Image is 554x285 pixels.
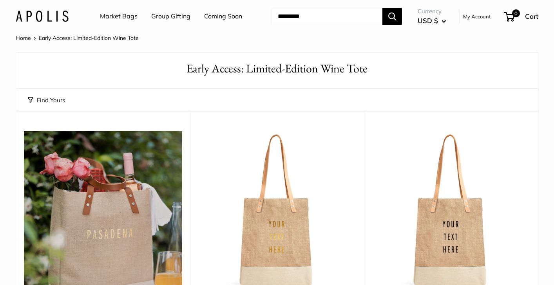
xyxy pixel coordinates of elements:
[272,8,382,25] input: Search...
[382,8,402,25] button: Search
[418,6,446,17] span: Currency
[204,11,242,22] a: Coming Soon
[100,11,138,22] a: Market Bags
[512,9,520,17] span: 0
[525,12,538,20] span: Cart
[463,12,491,21] a: My Account
[16,11,69,22] img: Apolis
[151,11,190,22] a: Group Gifting
[16,33,139,43] nav: Breadcrumb
[16,34,31,41] a: Home
[28,60,526,77] h1: Early Access: Limited-Edition Wine Tote
[6,255,84,279] iframe: Sign Up via Text for Offers
[418,14,446,27] button: USD $
[28,95,65,106] button: Find Yours
[505,10,538,23] a: 0 Cart
[418,16,438,25] span: USD $
[39,34,139,41] span: Early Access: Limited-Edition Wine Tote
